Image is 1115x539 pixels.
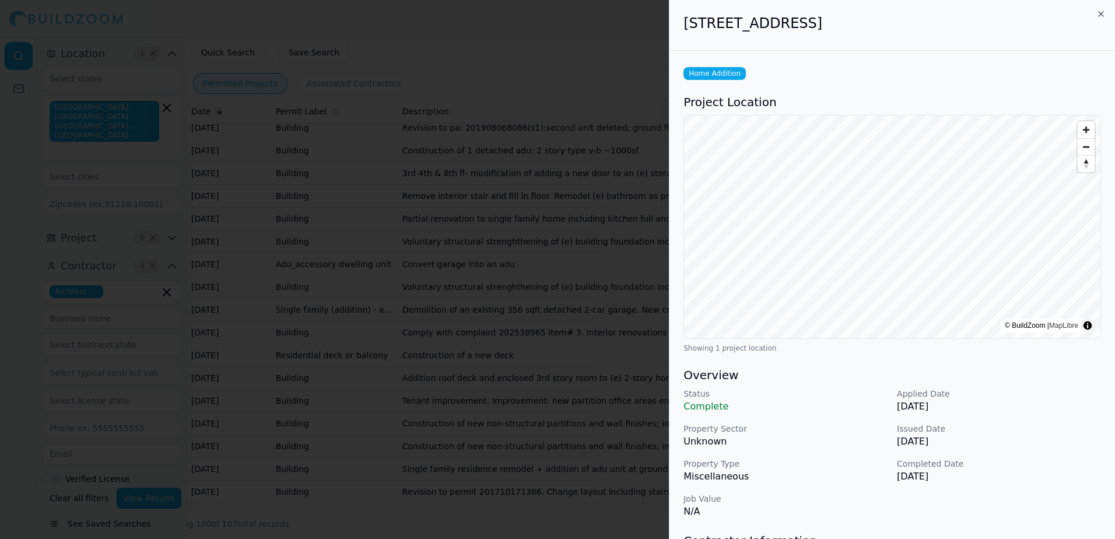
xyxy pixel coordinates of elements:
summary: Toggle attribution [1081,318,1095,332]
button: Zoom in [1078,121,1095,138]
p: Status [683,388,888,400]
p: Issued Date [897,423,1101,435]
p: [DATE] [897,470,1101,484]
p: Property Sector [683,423,888,435]
p: Completed Date [897,458,1101,470]
canvas: Map [684,116,1100,338]
div: © BuildZoom | [1005,320,1078,331]
p: N/A [683,505,888,519]
p: Property Type [683,458,888,470]
p: Unknown [683,435,888,449]
button: Zoom out [1078,138,1095,155]
h2: [STREET_ADDRESS] [683,14,1101,33]
p: Job Value [683,493,888,505]
div: Showing 1 project location [683,344,1101,353]
h3: Overview [683,367,1101,383]
p: Applied Date [897,388,1101,400]
button: Reset bearing to north [1078,155,1095,172]
p: [DATE] [897,400,1101,414]
h3: Project Location [683,94,1101,110]
p: Complete [683,400,888,414]
p: Miscellaneous [683,470,888,484]
a: MapLibre [1049,321,1078,330]
p: [DATE] [897,435,1101,449]
span: Home Addition [683,67,746,80]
